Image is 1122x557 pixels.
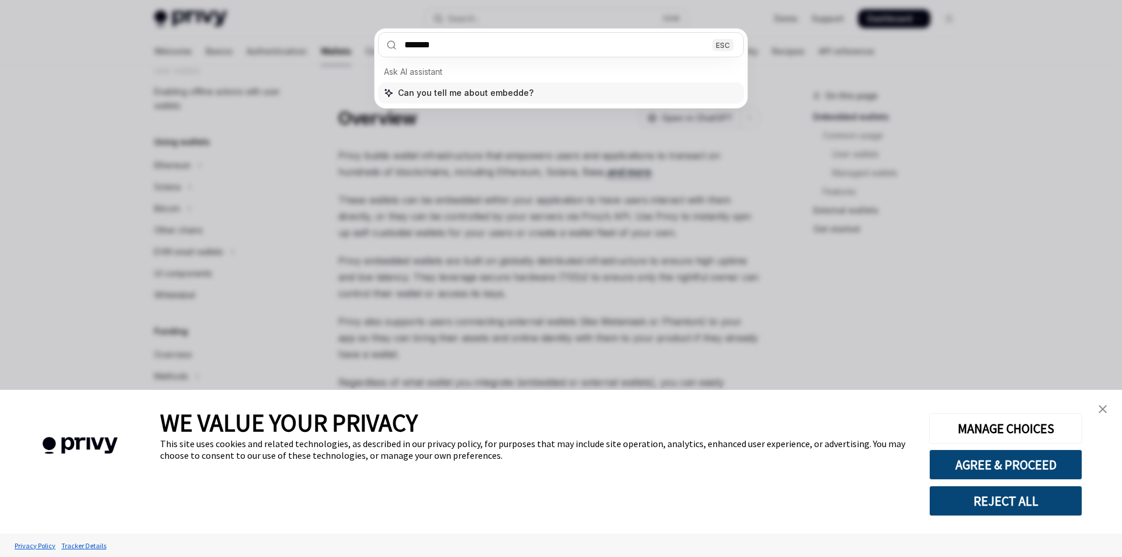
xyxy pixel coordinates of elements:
img: close banner [1099,405,1107,413]
div: This site uses cookies and related technologies, as described in our privacy policy, for purposes... [160,438,912,461]
img: company logo [18,420,143,471]
span: WE VALUE YOUR PRIVACY [160,407,418,438]
button: AGREE & PROCEED [929,449,1082,480]
button: REJECT ALL [929,486,1082,516]
div: Ask AI assistant [378,61,744,82]
a: Privacy Policy [12,535,58,556]
span: Can you tell me about embedde? [398,87,534,99]
a: close banner [1091,397,1114,421]
div: ESC [712,39,733,51]
button: MANAGE CHOICES [929,413,1082,444]
a: Tracker Details [58,535,109,556]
